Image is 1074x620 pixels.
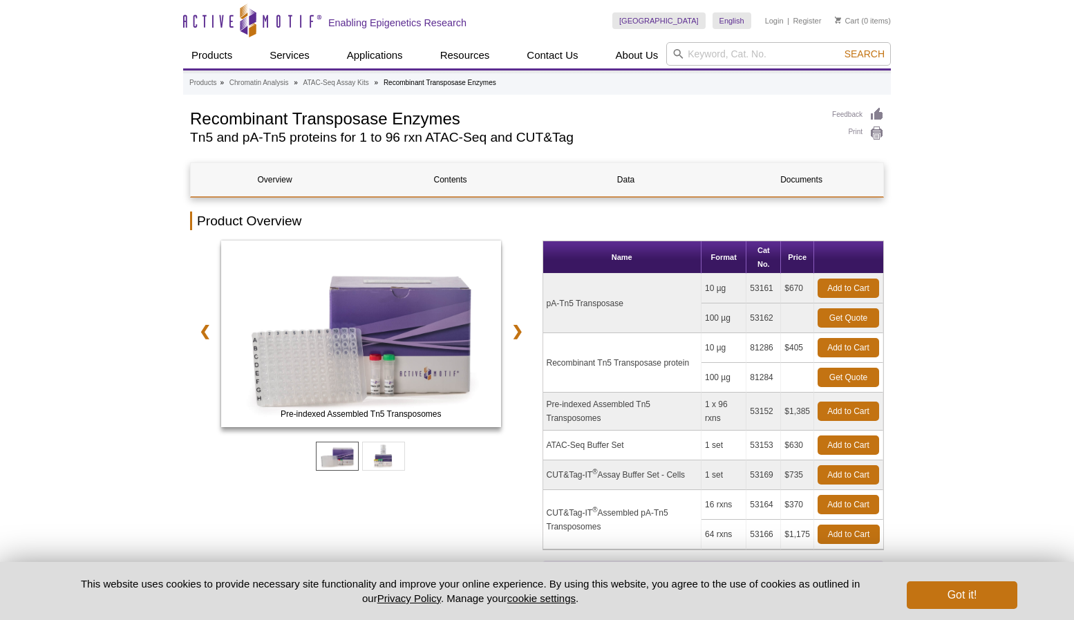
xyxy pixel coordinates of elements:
[818,402,879,421] a: Add to Cart
[765,16,784,26] a: Login
[221,241,501,431] a: ATAC-Seq Kit
[666,42,891,66] input: Keyword, Cat. No.
[339,42,411,68] a: Applications
[543,490,701,549] td: CUT&Tag-IT Assembled pA-Tn5 Transposomes
[701,241,746,274] th: Format
[191,163,359,196] a: Overview
[701,274,746,303] td: 10 µg
[432,42,498,68] a: Resources
[713,12,751,29] a: English
[701,490,746,520] td: 16 rxns
[261,42,318,68] a: Services
[701,393,746,431] td: 1 x 96 rxns
[377,592,441,604] a: Privacy Policy
[701,460,746,490] td: 1 set
[781,333,814,363] td: $405
[701,520,746,549] td: 64 rxns
[701,363,746,393] td: 100 µg
[835,12,891,29] li: (0 items)
[224,407,498,421] span: Pre-indexed Assembled Tn5 Transposomes
[592,468,597,476] sup: ®
[543,333,701,393] td: Recombinant Tn5 Transposase protein
[542,163,710,196] a: Data
[543,393,701,431] td: Pre-indexed Assembled Tn5 Transposomes
[502,315,532,347] a: ❯
[303,77,369,89] a: ATAC-Seq Assay Kits
[793,16,821,26] a: Register
[543,241,701,274] th: Name
[221,241,501,427] img: Pre-indexed Assembled Tn5 Transposomes
[328,17,467,29] h2: Enabling Epigenetics Research
[746,431,781,460] td: 53153
[835,17,841,24] img: Your Cart
[746,333,781,363] td: 81286
[717,163,885,196] a: Documents
[818,465,879,485] a: Add to Cart
[229,77,289,89] a: Chromatin Analysis
[220,79,224,86] li: »
[543,431,701,460] td: ATAC-Seq Buffer Set
[592,506,597,514] sup: ®
[907,581,1017,609] button: Got it!
[818,495,879,514] a: Add to Cart
[746,520,781,549] td: 53166
[701,303,746,333] td: 100 µg
[543,460,701,490] td: CUT&Tag-IT Assay Buffer Set - Cells
[832,126,884,141] a: Print
[183,42,241,68] a: Products
[781,460,814,490] td: $735
[746,241,781,274] th: Cat No.
[543,274,701,333] td: pA-Tn5 Transposase
[190,212,884,230] h2: Product Overview
[818,435,879,455] a: Add to Cart
[701,431,746,460] td: 1 set
[787,12,789,29] li: |
[746,274,781,303] td: 53161
[835,16,859,26] a: Cart
[818,338,879,357] a: Add to Cart
[746,393,781,431] td: 53152
[375,79,379,86] li: »
[746,303,781,333] td: 53162
[607,42,667,68] a: About Us
[818,279,879,298] a: Add to Cart
[190,131,818,144] h2: Tn5 and pA-Tn5 proteins for 1 to 96 rxn ATAC-Seq and CUT&Tag
[818,368,879,387] a: Get Quote
[507,592,576,604] button: cookie settings
[518,42,586,68] a: Contact Us
[781,431,814,460] td: $630
[781,393,814,431] td: $1,385
[832,107,884,122] a: Feedback
[612,12,706,29] a: [GEOGRAPHIC_DATA]
[384,79,496,86] li: Recombinant Transposase Enzymes
[366,163,534,196] a: Contents
[701,333,746,363] td: 10 µg
[746,490,781,520] td: 53164
[57,576,884,605] p: This website uses cookies to provide necessary site functionality and improve your online experie...
[746,460,781,490] td: 53169
[818,525,880,544] a: Add to Cart
[840,48,889,60] button: Search
[294,79,298,86] li: »
[781,490,814,520] td: $370
[781,241,814,274] th: Price
[746,363,781,393] td: 81284
[781,520,814,549] td: $1,175
[190,107,818,128] h1: Recombinant Transposase Enzymes
[845,48,885,59] span: Search
[818,308,879,328] a: Get Quote
[190,315,220,347] a: ❮
[781,274,814,303] td: $670
[189,77,216,89] a: Products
